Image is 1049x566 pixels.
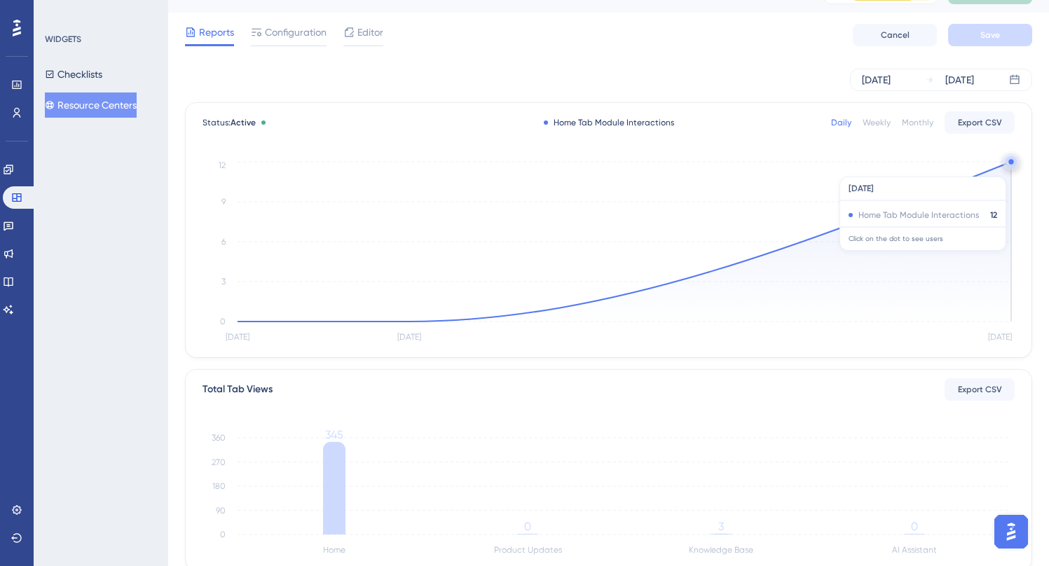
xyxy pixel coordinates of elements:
[226,332,249,342] tspan: [DATE]
[203,117,256,128] span: Status:
[958,384,1002,395] span: Export CSV
[988,332,1012,342] tspan: [DATE]
[544,117,674,128] div: Home Tab Module Interactions
[892,545,937,555] tspan: AI Assistant
[45,62,102,87] button: Checklists
[902,117,933,128] div: Monthly
[221,197,226,207] tspan: 9
[212,457,226,467] tspan: 270
[219,160,226,170] tspan: 12
[958,117,1002,128] span: Export CSV
[212,481,226,491] tspan: 180
[862,71,891,88] div: [DATE]
[718,520,724,533] tspan: 3
[990,511,1032,553] iframe: UserGuiding AI Assistant Launcher
[221,277,226,287] tspan: 3
[45,92,137,118] button: Resource Centers
[220,530,226,539] tspan: 0
[323,545,345,555] tspan: Home
[945,111,1015,134] button: Export CSV
[231,118,256,127] span: Active
[220,317,226,326] tspan: 0
[853,24,937,46] button: Cancel
[397,332,421,342] tspan: [DATE]
[831,117,851,128] div: Daily
[216,506,226,516] tspan: 90
[948,24,1032,46] button: Save
[357,24,383,41] span: Editor
[863,117,891,128] div: Weekly
[199,24,234,41] span: Reports
[45,34,81,45] div: WIDGETS
[325,428,343,441] tspan: 345
[265,24,327,41] span: Configuration
[203,381,273,398] div: Total Tab Views
[911,520,918,533] tspan: 0
[212,433,226,443] tspan: 360
[945,71,974,88] div: [DATE]
[980,29,1000,41] span: Save
[524,520,531,533] tspan: 0
[221,237,226,247] tspan: 6
[689,545,753,555] tspan: Knowledge Base
[881,29,910,41] span: Cancel
[494,545,562,555] tspan: Product Updates
[945,378,1015,401] button: Export CSV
